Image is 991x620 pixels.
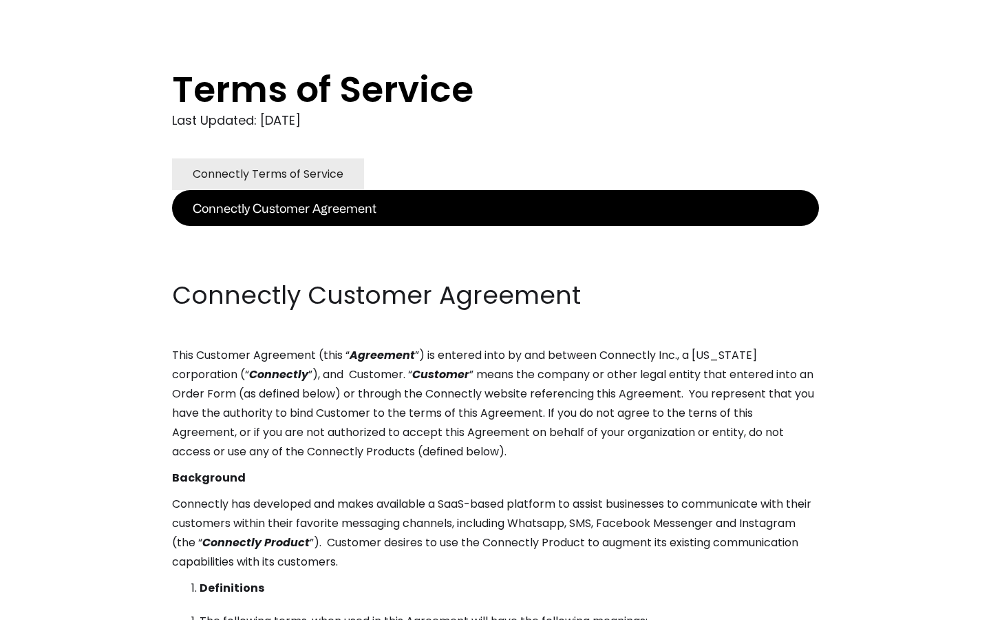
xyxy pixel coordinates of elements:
[172,495,819,572] p: Connectly has developed and makes available a SaaS-based platform to assist businesses to communi...
[350,347,415,363] em: Agreement
[172,470,246,486] strong: Background
[172,110,819,131] div: Last Updated: [DATE]
[28,596,83,615] ul: Language list
[172,69,764,110] h1: Terms of Service
[249,366,308,382] em: Connectly
[200,580,264,596] strong: Definitions
[412,366,469,382] em: Customer
[172,278,819,313] h2: Connectly Customer Agreement
[193,198,376,218] div: Connectly Customer Agreement
[172,252,819,271] p: ‍
[172,226,819,245] p: ‍
[193,165,343,184] div: Connectly Terms of Service
[14,595,83,615] aside: Language selected: English
[172,346,819,462] p: This Customer Agreement (this “ ”) is entered into by and between Connectly Inc., a [US_STATE] co...
[202,535,310,550] em: Connectly Product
